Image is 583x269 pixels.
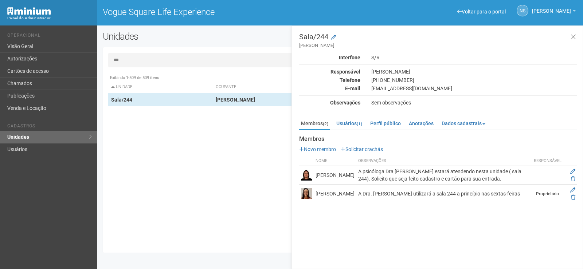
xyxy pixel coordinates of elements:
a: Novo membro [299,146,336,152]
a: Perfil público [368,118,403,129]
div: Responsável [294,68,366,75]
a: Anotações [407,118,435,129]
li: Cadastros [7,123,92,131]
span: Nicolle Silva [532,1,571,14]
div: [PHONE_NUMBER] [366,77,583,83]
div: Observações [294,99,366,106]
th: Responsável [529,156,566,166]
a: [PERSON_NAME] [532,9,576,15]
th: Unidade: activate to sort column descending [108,81,213,93]
small: [PERSON_NAME] [299,42,577,49]
strong: Membros [299,136,577,142]
td: Proprietário [529,185,566,203]
a: Editar membro [570,187,575,193]
small: (1) [357,121,362,126]
a: Modificar a unidade [331,34,336,41]
h3: Sala/244 [299,33,577,49]
div: Interfone [294,54,366,61]
a: Dados cadastrais [440,118,487,129]
li: Operacional [7,33,92,40]
a: Excluir membro [571,194,575,200]
th: Nome [314,156,356,166]
div: E-mail [294,85,366,92]
small: (2) [323,121,328,126]
div: Telefone [294,77,366,83]
img: user.png [301,170,312,181]
strong: Sala/244 [111,97,132,103]
div: Exibindo 1-509 de 509 itens [108,75,572,81]
strong: [PERSON_NAME] [216,97,255,103]
td: [PERSON_NAME] [314,185,356,203]
a: Excluir membro [571,176,575,182]
div: [PERSON_NAME] [366,68,583,75]
th: Ocupante: activate to sort column ascending [213,81,404,93]
td: A psicóloga Dra [PERSON_NAME] estará atendendo nesta unidade ( sala 244). Solicito que seja feito... [356,166,529,185]
div: S/R [366,54,583,61]
img: Minium [7,7,51,15]
div: [EMAIL_ADDRESS][DOMAIN_NAME] [366,85,583,92]
a: NS [517,5,528,16]
h2: Unidades [103,31,294,42]
div: Painel do Administrador [7,15,92,21]
a: Usuários(1) [334,118,364,129]
th: Observações [356,156,529,166]
div: Sem observações [366,99,583,106]
a: Voltar para o portal [457,9,506,15]
img: user.png [301,188,312,199]
a: Editar membro [570,169,575,174]
a: Membros(2) [299,118,330,130]
a: Solicitar crachás [341,146,383,152]
h1: Vogue Square Life Experience [103,7,335,17]
td: A Dra. [PERSON_NAME] utilizará a sala 244 a princípio nas sextas-feiras [356,185,529,203]
td: [PERSON_NAME] [314,166,356,185]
